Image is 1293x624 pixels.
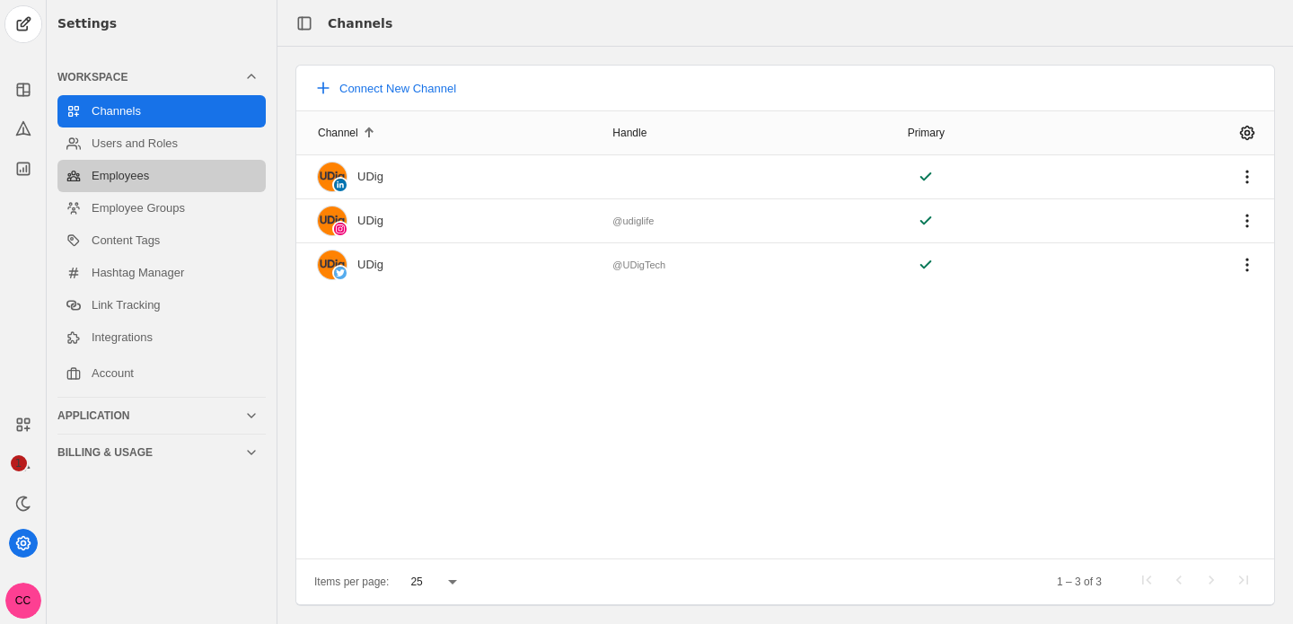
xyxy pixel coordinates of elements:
img: cache [318,207,347,235]
div: @udiglife [612,214,654,228]
a: Content Tags [57,224,266,257]
img: cache [318,250,347,279]
div: UDig [357,214,383,228]
div: Handle [612,126,663,140]
div: Application [57,409,244,423]
button: CC [5,583,41,619]
mat-expansion-panel-header: Application [57,401,266,430]
div: UDig [357,258,383,272]
a: Account [57,357,266,390]
div: Channel [318,126,358,140]
mat-expansion-panel-header: Billing & Usage [57,438,266,467]
app-icon-button: Channel Menu [1231,249,1263,281]
div: @UDigTech [612,258,665,272]
a: Employees [57,160,266,192]
mat-expansion-panel-header: Workspace [57,63,266,92]
img: cache [318,163,347,191]
span: Connect New Channel [339,82,456,95]
div: Channels [328,14,392,32]
a: Integrations [57,321,266,354]
a: Channels [57,95,266,127]
span: 25 [410,576,422,588]
a: Hashtag Manager [57,257,266,289]
div: Channel [318,126,374,140]
div: Handle [612,126,646,140]
div: Primary [908,126,945,140]
app-icon-button: Channel Menu [1231,205,1263,237]
div: Workspace [57,92,266,393]
div: Workspace [57,70,244,84]
div: Billing & Usage [57,445,244,460]
button: Connect New Channel [303,72,467,104]
span: 1 [11,455,27,471]
a: Link Tracking [57,289,266,321]
div: Primary [908,126,961,140]
div: Items per page: [314,573,389,591]
div: 1 – 3 of 3 [1057,573,1102,591]
a: Employee Groups [57,192,266,224]
app-icon-button: Channel Menu [1231,161,1263,193]
a: Users and Roles [57,127,266,160]
div: UDig [357,170,383,184]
